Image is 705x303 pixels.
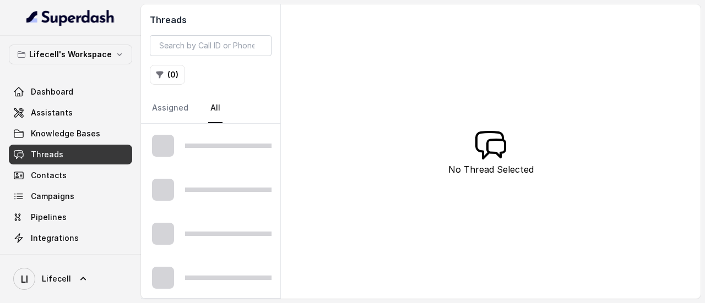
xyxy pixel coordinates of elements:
a: Assigned [150,93,191,123]
a: Lifecell [9,263,132,294]
span: Assistants [31,107,73,118]
span: Knowledge Bases [31,128,100,139]
span: Threads [31,149,63,160]
button: (0) [150,65,185,85]
a: Dashboard [9,82,132,102]
span: Integrations [31,233,79,244]
span: Pipelines [31,212,67,223]
input: Search by Call ID or Phone Number [150,35,272,56]
span: Dashboard [31,86,73,97]
a: API Settings [9,249,132,269]
a: All [208,93,223,123]
button: Lifecell's Workspace [9,45,132,64]
img: light.svg [26,9,115,26]
a: Assistants [9,103,132,123]
text: LI [21,273,28,285]
span: API Settings [31,254,79,265]
p: Lifecell's Workspace [29,48,112,61]
p: No Thread Selected [448,163,534,176]
span: Campaigns [31,191,74,202]
h2: Threads [150,13,272,26]
a: Integrations [9,228,132,248]
a: Contacts [9,166,132,185]
a: Knowledge Bases [9,124,132,144]
a: Threads [9,145,132,164]
span: Lifecell [42,273,71,284]
a: Campaigns [9,186,132,206]
nav: Tabs [150,93,272,123]
span: Contacts [31,170,67,181]
a: Pipelines [9,207,132,227]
